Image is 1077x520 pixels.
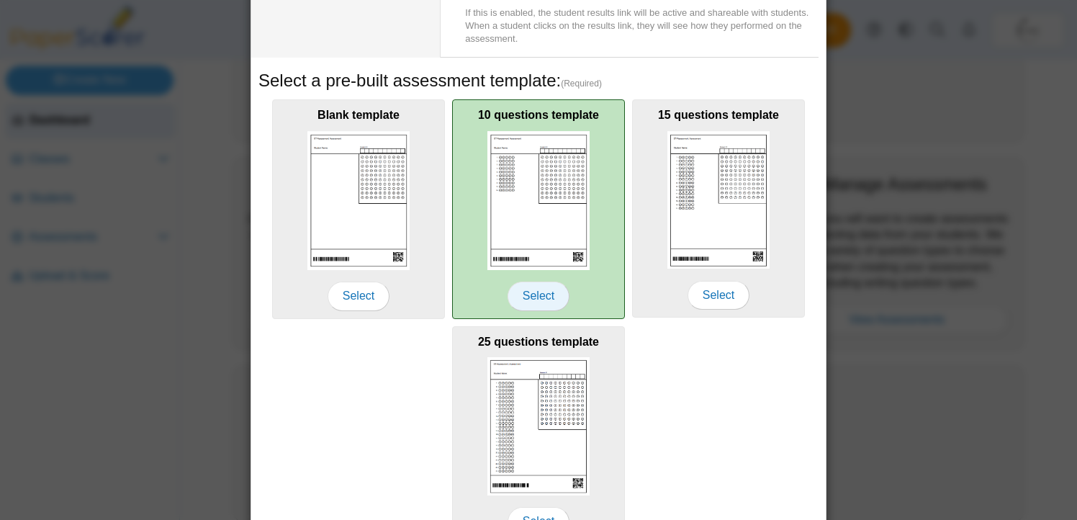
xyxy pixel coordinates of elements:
[658,109,779,121] b: 15 questions template
[478,109,599,121] b: 10 questions template
[487,357,590,496] img: scan_sheet_25_questions.png
[561,78,602,90] span: (Required)
[667,131,770,269] img: scan_sheet_15_questions.png
[258,68,819,93] h5: Select a pre-built assessment template:
[328,282,389,310] span: Select
[317,109,400,121] b: Blank template
[307,131,410,270] img: scan_sheet_blank.png
[478,336,599,348] b: 25 questions template
[508,282,569,310] span: Select
[487,131,590,270] img: scan_sheet_10_questions.png
[465,6,819,46] div: If this is enabled, the student results link will be active and shareable with students. When a s...
[688,281,749,310] span: Select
